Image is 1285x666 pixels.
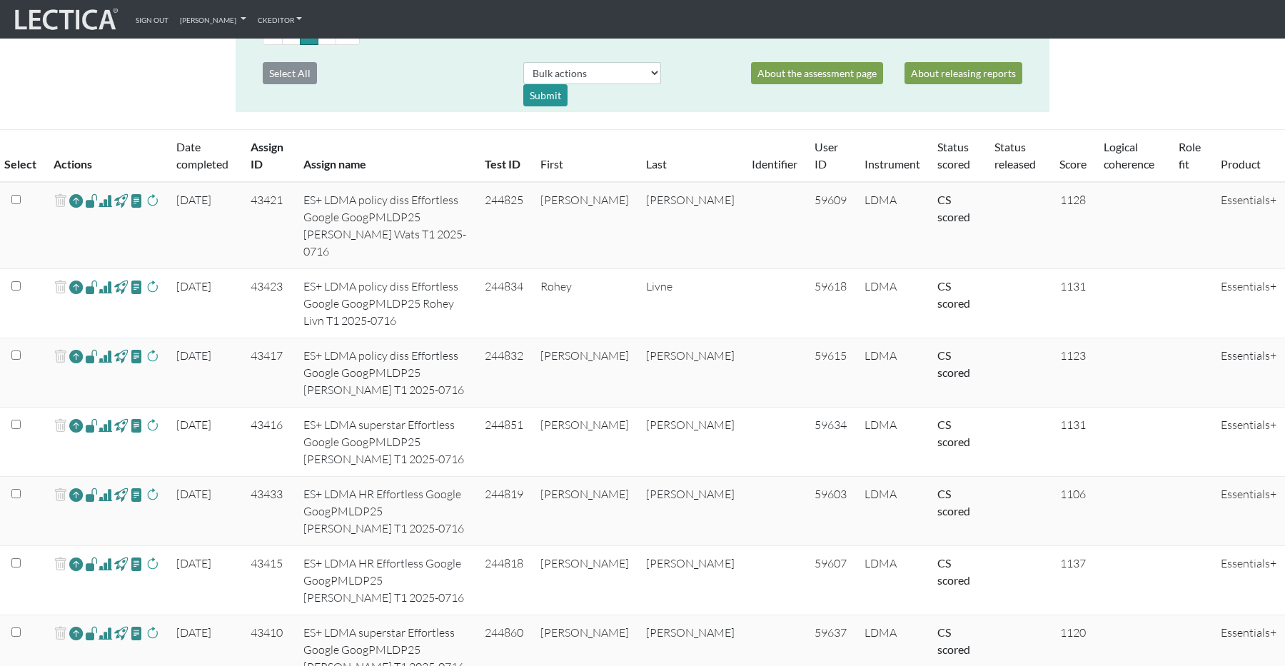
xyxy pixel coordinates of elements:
[114,193,128,209] span: view
[130,348,143,365] span: view
[806,338,857,408] td: 59615
[295,338,475,408] td: ES+ LDMA policy diss Effortless Google GoogPMLDP25 [PERSON_NAME] T1 2025-0716
[1060,348,1086,363] span: 1123
[168,477,242,546] td: [DATE]
[114,348,128,365] span: view
[295,546,475,615] td: ES+ LDMA HR Effortless Google GoogPMLDP25 [PERSON_NAME] T1 2025-0716
[114,279,128,296] span: view
[937,140,970,171] a: Status scored
[1212,408,1285,477] td: Essentials+
[476,338,532,408] td: 244832
[752,157,797,171] a: Identifier
[476,546,532,615] td: 244818
[1060,487,1086,501] span: 1106
[114,556,128,572] span: view
[114,418,128,434] span: view
[99,487,112,504] span: Analyst score
[146,279,159,296] span: rescore
[130,193,143,209] span: view
[638,477,743,546] td: [PERSON_NAME]
[638,408,743,477] td: [PERSON_NAME]
[168,338,242,408] td: [DATE]
[865,157,920,171] a: Instrument
[146,193,159,210] span: rescore
[856,338,929,408] td: LDMA
[85,487,99,503] span: view
[168,182,242,269] td: [DATE]
[45,130,168,183] th: Actions
[295,130,475,183] th: Assign name
[130,6,174,33] a: Sign out
[1212,182,1285,269] td: Essentials+
[540,157,563,171] a: First
[523,84,568,106] div: Submit
[168,269,242,338] td: [DATE]
[85,348,99,365] span: view
[174,6,252,33] a: [PERSON_NAME]
[532,338,638,408] td: [PERSON_NAME]
[476,130,532,183] th: Test ID
[69,191,83,212] a: Reopen
[263,62,317,84] button: Select All
[476,182,532,269] td: 244825
[815,140,838,171] a: User ID
[99,279,112,296] span: Analyst score
[242,477,295,546] td: 43433
[242,269,295,338] td: 43423
[1060,556,1086,570] span: 1137
[85,279,99,296] span: view
[146,348,159,365] span: rescore
[476,408,532,477] td: 244851
[114,625,128,642] span: view
[856,408,929,477] td: LDMA
[130,279,143,296] span: view
[1212,338,1285,408] td: Essentials+
[99,556,112,573] span: Analyst score
[638,182,743,269] td: [PERSON_NAME]
[130,418,143,434] span: view
[146,418,159,435] span: rescore
[11,6,119,33] img: lecticalive
[856,269,929,338] td: LDMA
[1060,418,1086,432] span: 1131
[146,625,159,642] span: rescore
[1060,193,1086,207] span: 1128
[937,418,970,448] a: Completed = assessment has been completed; CS scored = assessment has been CLAS scored; LS scored...
[1221,157,1261,171] a: Product
[242,338,295,408] td: 43417
[532,182,638,269] td: [PERSON_NAME]
[114,487,128,503] span: view
[69,485,83,506] a: Reopen
[54,624,67,645] span: delete
[476,477,532,546] td: 244819
[1059,157,1087,171] a: Score
[937,279,970,310] a: Completed = assessment has been completed; CS scored = assessment has been CLAS scored; LS scored...
[69,347,83,368] a: Reopen
[168,408,242,477] td: [DATE]
[904,62,1022,84] a: About releasing reports
[1212,546,1285,615] td: Essentials+
[856,182,929,269] td: LDMA
[806,477,857,546] td: 59603
[85,193,99,209] span: view
[54,555,67,575] span: delete
[994,140,1036,171] a: Status released
[806,182,857,269] td: 59609
[295,408,475,477] td: ES+ LDMA superstar Effortless Google GoogPMLDP25 [PERSON_NAME] T1 2025-0716
[85,418,99,434] span: view
[242,408,295,477] td: 43416
[54,347,67,368] span: delete
[751,62,883,84] a: About the assessment page
[85,625,99,642] span: view
[532,408,638,477] td: [PERSON_NAME]
[532,477,638,546] td: [PERSON_NAME]
[242,182,295,269] td: 43421
[252,6,308,33] a: CKEditor
[638,269,743,338] td: Livne
[85,556,99,572] span: view
[54,416,67,437] span: delete
[130,487,143,503] span: view
[1060,625,1086,640] span: 1120
[856,546,929,615] td: LDMA
[146,556,159,573] span: rescore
